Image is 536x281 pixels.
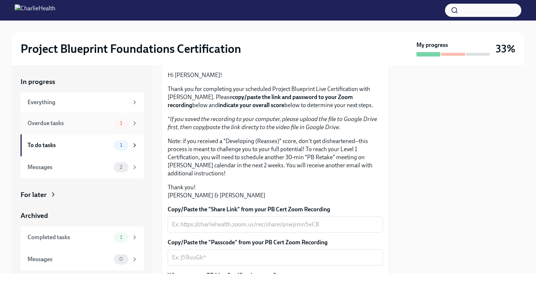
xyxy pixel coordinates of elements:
div: Everything [28,98,128,106]
strong: copy/paste the link and password to your Zoom recording [168,94,353,109]
p: Note: if you received a "Developing (Reasses)" score, don't get disheartened--this process is mea... [168,137,383,178]
span: 1 [116,234,127,240]
span: 1 [116,120,127,126]
a: Overdue tasks1 [21,112,144,134]
p: Thank you! [PERSON_NAME] & [PERSON_NAME] [168,183,383,200]
span: 2 [115,164,127,170]
label: Copy/Paste the "Share Link" from your PB Cert Zoom Recording [168,205,383,214]
a: Everything [21,92,144,112]
div: To do tasks [28,141,111,149]
img: CharlieHealth [15,4,55,16]
h3: 33% [496,42,515,55]
p: Thank you for completing your scheduled Project Blueprint Live Certification with [PERSON_NAME]. ... [168,85,383,109]
label: What was your PB Live Certification score? [168,271,276,280]
div: Overdue tasks [28,119,111,127]
div: For later [21,190,47,200]
div: Messages [28,163,111,171]
a: Archived [21,211,144,220]
a: For later [21,190,144,200]
a: In progress [21,77,144,87]
em: If you saved the recording to your computer, please upload the file to Google Drive first, then c... [168,116,377,131]
strong: indicate your overall score [218,102,284,109]
div: Messages [28,255,111,263]
a: Messages2 [21,156,144,178]
strong: My progress [416,41,448,49]
span: 1 [116,142,127,148]
span: 0 [115,256,127,262]
h2: Project Blueprint Foundations Certification [21,41,241,56]
a: Messages0 [21,248,144,270]
label: Copy/Paste the "Passcode" from your PB Cert Zoom Recording [168,238,383,247]
a: Completed tasks1 [21,226,144,248]
a: To do tasks1 [21,134,144,156]
p: Hi [PERSON_NAME]! [168,71,383,79]
div: Completed tasks [28,233,111,241]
